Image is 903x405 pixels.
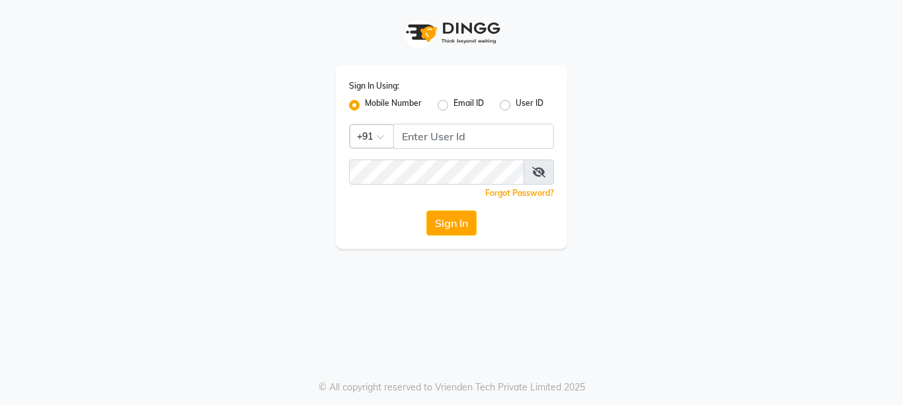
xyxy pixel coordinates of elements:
[485,188,554,198] a: Forgot Password?
[399,13,504,52] img: logo1.svg
[393,124,554,149] input: Username
[516,97,543,113] label: User ID
[365,97,422,113] label: Mobile Number
[349,159,524,185] input: Username
[426,210,477,236] button: Sign In
[349,80,399,92] label: Sign In Using:
[453,97,484,113] label: Email ID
